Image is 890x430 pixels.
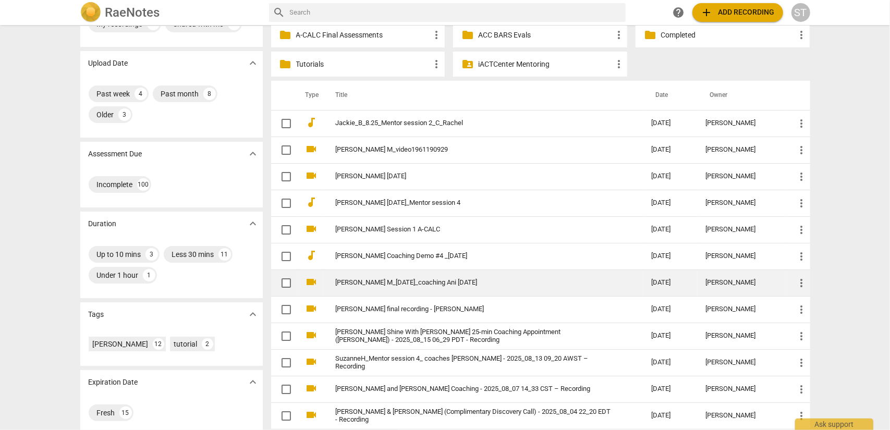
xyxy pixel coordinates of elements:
th: Owner [697,81,787,110]
span: expand_more [247,217,259,230]
div: [PERSON_NAME] [705,305,778,313]
span: folder [279,58,292,70]
span: more_vert [613,29,625,41]
div: Less 30 mins [172,249,214,260]
p: Tags [89,309,104,320]
span: folder_shared [461,58,474,70]
p: A-CALC Final Assessments [296,30,431,41]
span: videocam [306,302,318,315]
a: [PERSON_NAME] and [PERSON_NAME] Coaching - 2025_08_07 14_33 CST – Recording [336,385,614,393]
span: search [273,6,286,19]
span: videocam [306,355,318,368]
p: ACC BARS Evals [478,30,613,41]
a: [PERSON_NAME] Shine With [PERSON_NAME] 25-min Coaching Appointment ([PERSON_NAME]) - 2025_08_15 0... [336,328,614,344]
span: audiotrack [306,116,318,129]
span: more_vert [796,383,808,396]
div: Ask support [795,419,873,430]
div: Incomplete [97,179,133,190]
span: more_vert [796,144,808,156]
div: 3 [145,248,158,261]
span: more_vert [796,117,808,130]
span: more_vert [796,357,808,369]
span: videocam [306,223,318,235]
button: Show more [245,306,261,322]
div: Up to 10 mins [97,249,141,260]
td: [DATE] [643,137,697,163]
img: Logo [80,2,101,23]
div: Past month [161,89,199,99]
span: more_vert [796,410,808,422]
th: Date [643,81,697,110]
span: videocam [306,169,318,182]
span: videocam [306,276,318,288]
span: expand_more [247,376,259,388]
p: iACTCenter Mentoring [478,59,613,70]
span: folder [461,29,474,41]
a: [PERSON_NAME] & [PERSON_NAME] (Complimentary Discovery Call) - 2025_08_04 22_20 EDT - Recording [336,408,614,424]
a: [PERSON_NAME] Coaching Demo #4 _[DATE] [336,252,614,260]
th: Type [297,81,323,110]
div: Fresh [97,408,115,418]
div: 2 [202,338,213,350]
p: Assessment Due [89,149,142,159]
span: folder [644,29,656,41]
div: [PERSON_NAME] [93,339,149,349]
button: Show more [245,55,261,71]
div: [PERSON_NAME] [705,359,778,366]
span: expand_more [247,57,259,69]
button: Show more [245,216,261,231]
a: LogoRaeNotes [80,2,261,23]
span: videocam [306,382,318,395]
span: more_vert [796,197,808,210]
div: 100 [137,178,150,191]
div: tutorial [174,339,198,349]
button: ST [791,3,810,22]
div: [PERSON_NAME] [705,146,778,154]
td: [DATE] [643,190,697,216]
p: Duration [89,218,117,229]
span: videocam [306,329,318,341]
div: [PERSON_NAME] [705,119,778,127]
span: more_vert [613,58,625,70]
div: 8 [203,88,216,100]
td: [DATE] [643,296,697,323]
a: [PERSON_NAME] Session 1 A-CALC [336,226,614,234]
a: [PERSON_NAME] M_video1961190929 [336,146,614,154]
h2: RaeNotes [105,5,160,20]
a: SuzanneH_Mentor session 4_ coaches [PERSON_NAME] - 2025_08_13 09_20 AWST – Recording [336,355,614,371]
div: 12 [153,338,164,350]
span: videocam [306,143,318,155]
div: [PERSON_NAME] [705,332,778,340]
span: help [673,6,685,19]
p: Completed [661,30,795,41]
span: folder [279,29,292,41]
button: Upload [692,3,783,22]
div: [PERSON_NAME] [705,173,778,180]
span: Add recording [701,6,775,19]
span: audiotrack [306,196,318,208]
span: more_vert [796,303,808,316]
td: [DATE] [643,163,697,190]
input: Search [290,4,621,21]
span: more_vert [796,250,808,263]
span: expand_more [247,148,259,160]
div: [PERSON_NAME] [705,199,778,207]
div: [PERSON_NAME] [705,385,778,393]
div: Under 1 hour [97,270,139,280]
td: [DATE] [643,376,697,402]
p: Tutorials [296,59,431,70]
div: 4 [135,88,147,100]
div: 3 [118,108,131,121]
div: [PERSON_NAME] [705,252,778,260]
span: more_vert [430,29,443,41]
div: 11 [218,248,231,261]
span: more_vert [795,29,808,41]
td: [DATE] [643,323,697,349]
a: [PERSON_NAME] final recording - [PERSON_NAME] [336,305,614,313]
div: 15 [119,407,132,419]
a: Help [669,3,688,22]
td: [DATE] [643,110,697,137]
span: audiotrack [306,249,318,262]
td: [DATE] [643,402,697,429]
